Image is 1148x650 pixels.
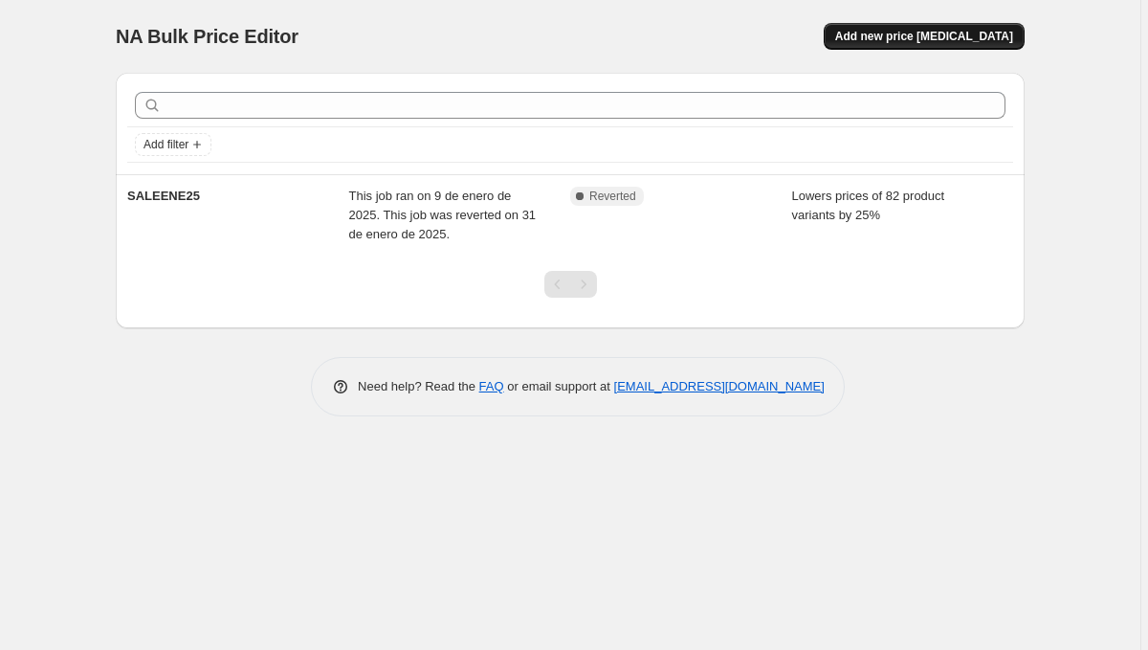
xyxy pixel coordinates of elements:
[589,189,636,204] span: Reverted
[835,29,1013,44] span: Add new price [MEDICAL_DATA]
[614,379,825,393] a: [EMAIL_ADDRESS][DOMAIN_NAME]
[792,189,945,222] span: Lowers prices of 82 product variants by 25%
[544,271,597,298] nav: Pagination
[143,137,188,152] span: Add filter
[116,26,298,47] span: NA Bulk Price Editor
[824,23,1025,50] button: Add new price [MEDICAL_DATA]
[504,379,614,393] span: or email support at
[135,133,211,156] button: Add filter
[349,189,537,241] span: This job ran on 9 de enero de 2025. This job was reverted on 31 de enero de 2025.
[127,189,200,203] span: SALEENE25
[358,379,479,393] span: Need help? Read the
[479,379,504,393] a: FAQ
